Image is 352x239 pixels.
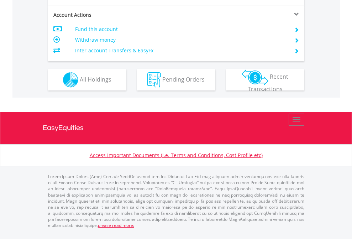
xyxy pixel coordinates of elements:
[43,112,310,144] a: EasyEquities
[48,173,304,228] p: Lorem Ipsum Dolors (Ame) Con a/e SeddOeiusmod tem InciDiduntut Lab Etd mag aliquaen admin veniamq...
[162,75,205,83] span: Pending Orders
[80,75,111,83] span: All Holdings
[147,72,161,88] img: pending_instructions-wht.png
[63,72,78,88] img: holdings-wht.png
[137,69,215,90] button: Pending Orders
[48,69,126,90] button: All Holdings
[48,11,176,19] div: Account Actions
[75,24,285,35] td: Fund this account
[226,69,304,90] button: Recent Transactions
[75,35,285,45] td: Withdraw money
[98,222,134,228] a: please read more:
[90,152,263,159] a: Access Important Documents (i.e. Terms and Conditions, Cost Profile etc)
[242,69,268,85] img: transactions-zar-wht.png
[75,45,285,56] td: Inter-account Transfers & EasyFx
